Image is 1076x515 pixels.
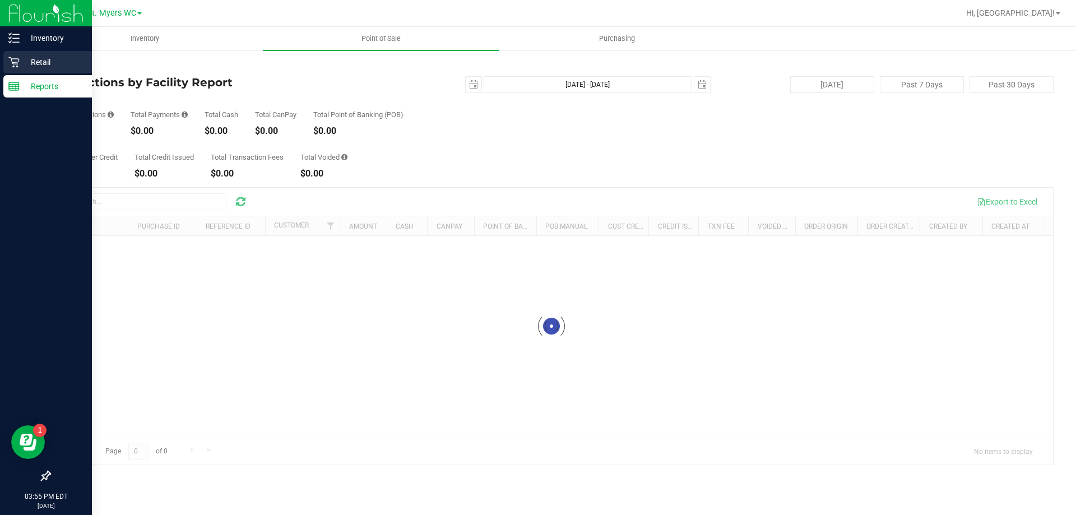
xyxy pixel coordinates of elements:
a: Purchasing [499,27,735,50]
inline-svg: Retail [8,57,20,68]
div: $0.00 [205,127,238,136]
span: select [694,77,710,92]
span: Hi, [GEOGRAPHIC_DATA]! [966,8,1055,17]
div: Total CanPay [255,111,296,118]
iframe: Resource center unread badge [33,424,47,437]
div: $0.00 [255,127,296,136]
div: $0.00 [131,127,188,136]
button: Past 7 Days [880,76,964,93]
span: select [466,77,481,92]
a: Inventory [27,27,263,50]
p: 03:55 PM EDT [5,491,87,502]
div: $0.00 [134,169,194,178]
div: $0.00 [211,169,284,178]
i: Sum of all voided payment transaction amounts, excluding tips and transaction fees. [341,154,347,161]
div: Total Payments [131,111,188,118]
div: Total Point of Banking (POB) [313,111,403,118]
iframe: Resource center [11,425,45,459]
i: Sum of all successful, non-voided payment transaction amounts, excluding tips and transaction fees. [182,111,188,118]
div: Total Transaction Fees [211,154,284,161]
a: Point of Sale [263,27,499,50]
p: Retail [20,55,87,69]
span: Inventory [115,34,174,44]
span: Purchasing [584,34,650,44]
p: Inventory [20,31,87,45]
button: Past 30 Days [970,76,1054,93]
div: $0.00 [313,127,403,136]
button: [DATE] [790,76,874,93]
div: Total Cash [205,111,238,118]
span: Ft. Myers WC [87,8,136,18]
p: Reports [20,80,87,93]
div: Total Credit Issued [134,154,194,161]
div: $0.00 [300,169,347,178]
span: Point of Sale [346,34,416,44]
inline-svg: Reports [8,81,20,92]
p: [DATE] [5,502,87,510]
h4: Transactions by Facility Report [49,76,384,89]
i: Count of all successful payment transactions, possibly including voids, refunds, and cash-back fr... [108,111,114,118]
div: Total Voided [300,154,347,161]
inline-svg: Inventory [8,33,20,44]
